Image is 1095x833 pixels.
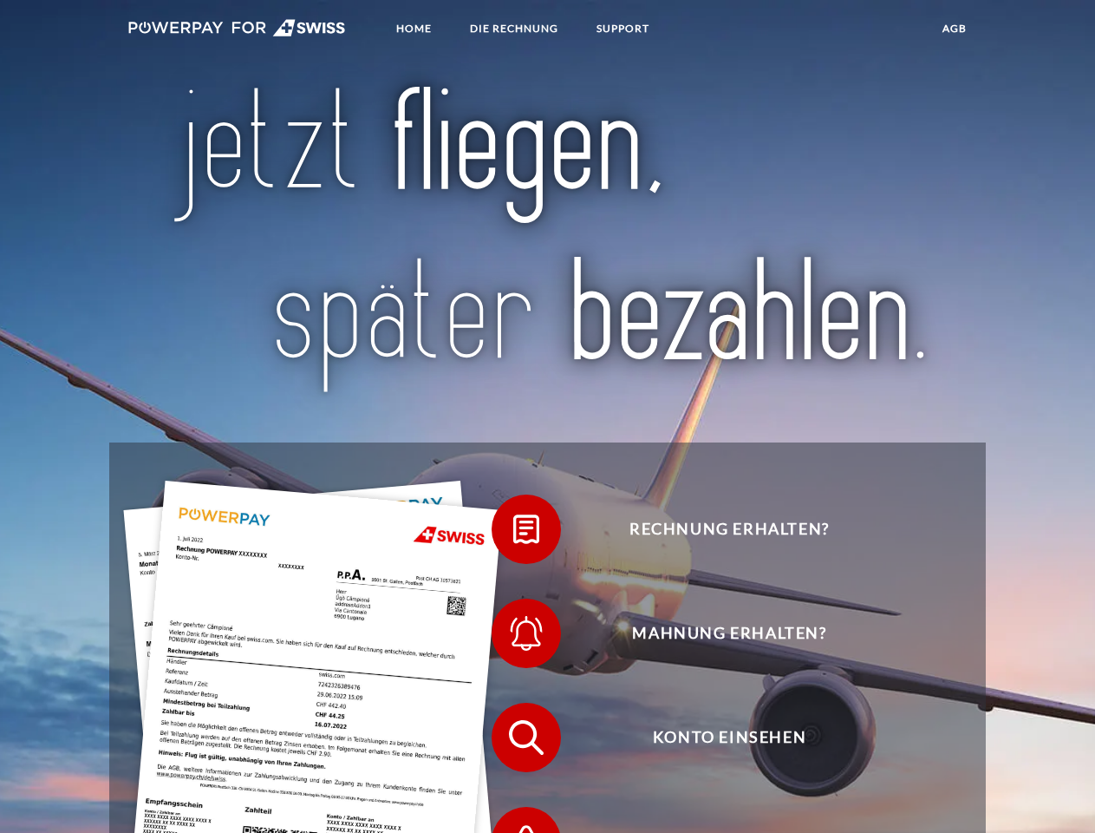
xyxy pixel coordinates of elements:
a: Home [381,13,446,44]
a: SUPPORT [582,13,664,44]
img: qb_search.svg [505,716,548,759]
button: Rechnung erhalten? [492,495,942,564]
span: Rechnung erhalten? [517,495,942,564]
button: Konto einsehen [492,703,942,772]
img: qb_bill.svg [505,508,548,551]
img: logo-swiss-white.svg [128,19,346,36]
img: qb_bell.svg [505,612,548,655]
button: Mahnung erhalten? [492,599,942,668]
a: DIE RECHNUNG [455,13,573,44]
span: Mahnung erhalten? [517,599,942,668]
a: agb [928,13,981,44]
span: Konto einsehen [517,703,942,772]
img: title-swiss_de.svg [166,83,929,399]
